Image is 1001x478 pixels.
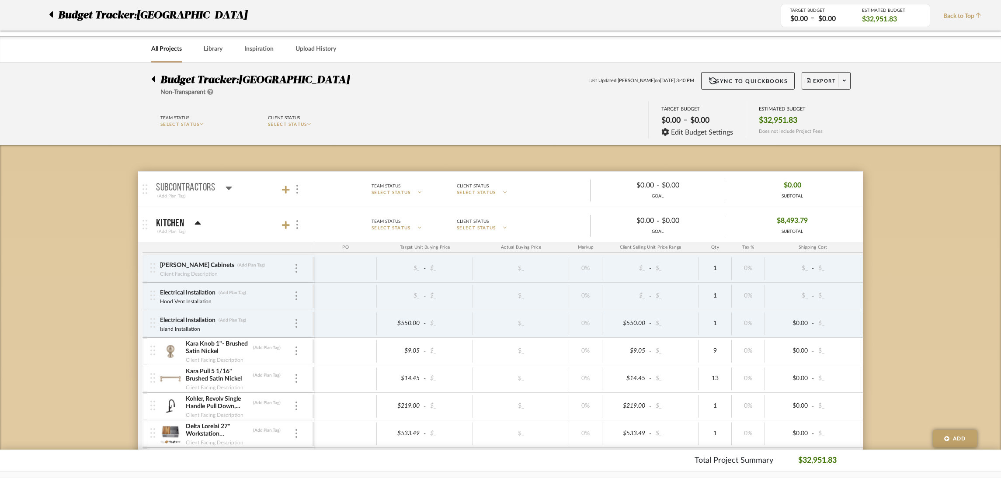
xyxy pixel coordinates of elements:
[372,225,411,232] span: SELECT STATUS
[422,402,428,411] span: -
[605,290,648,302] div: $_
[768,427,810,440] div: $0.00
[655,77,660,85] span: on
[295,264,297,273] img: 3dots-v.svg
[296,220,298,229] img: 3dots-v.svg
[185,383,244,392] div: Client Facing Description
[150,318,155,328] img: vertical-grip.svg
[810,374,816,383] span: -
[497,400,545,412] div: $_
[218,317,247,323] div: (Add Plan Tag)
[160,122,200,127] span: SELECT STATUS
[810,292,816,301] span: -
[816,317,858,330] div: $_
[653,290,696,302] div: $_
[428,290,470,302] div: $_
[253,345,281,351] div: (Add Plan Tag)
[648,374,653,383] span: -
[695,455,773,467] p: Total Project Summary
[572,345,599,357] div: 0%
[185,395,250,411] div: Kohler, Revolv Single Handle Pull Down, Matte Black
[160,270,218,278] div: Client Facing Description
[862,14,897,24] span: $32,951.83
[572,372,599,385] div: 0%
[605,317,648,330] div: $550.00
[572,290,599,302] div: 0%
[160,297,212,306] div: Hood Vent Installation
[295,346,297,355] img: 3dots-v.svg
[732,242,765,253] div: Tax %
[160,423,181,444] img: 72a7831d-2cce-410c-92f8-d8aea20f66ee_50x50.jpg
[295,43,336,55] a: Upload History
[701,372,729,385] div: 13
[457,218,489,225] div: Client Status
[810,402,816,411] span: -
[943,12,986,21] span: Back to Top
[295,429,297,438] img: 3dots-v.svg
[862,8,921,13] div: ESTIMATED BUDGET
[648,430,653,438] span: -
[569,242,602,253] div: Markup
[422,319,428,328] span: -
[810,430,816,438] span: -
[295,291,297,300] img: 3dots-v.svg
[734,427,762,440] div: 0%
[379,317,422,330] div: $550.00
[253,427,281,433] div: (Add Plan Tag)
[953,435,966,443] span: Add
[768,262,810,275] div: $_
[160,325,201,333] div: Island Installation
[653,345,696,357] div: $_
[734,345,762,357] div: 0%
[861,242,904,253] div: Ship. Markup %
[379,290,422,302] div: $_
[58,7,136,23] span: Budget Tracker:
[699,242,732,253] div: Qty
[572,262,599,275] div: 0%
[244,43,274,55] a: Inspiration
[759,116,797,125] span: $32,951.83
[660,77,694,85] span: [DATE] 3:40 PM
[810,264,816,273] span: -
[372,190,411,196] span: SELECT STATUS
[688,113,712,128] div: $0.00
[768,400,810,412] div: $0.00
[160,75,239,85] span: Budget Tracker:
[150,373,155,383] img: vertical-grip.svg
[816,372,858,385] div: $_
[653,427,696,440] div: $_
[788,14,810,24] div: $0.00
[816,345,858,357] div: $_
[160,261,235,270] div: [PERSON_NAME] Cabinets
[598,179,657,192] div: $0.00
[150,401,155,410] img: vertical-grip.svg
[765,242,861,253] div: Shipping Cost
[160,289,216,297] div: Electrical Installation
[734,262,762,275] div: 0%
[816,262,858,275] div: $_
[218,290,247,296] div: (Add Plan Tag)
[150,428,155,438] img: vertical-grip.svg
[138,207,863,242] mat-expansion-panel-header: Kitchen(Add Plan Tag)Team StatusSELECT STATUSClient StatusSELECT STATUS$0.00-$0.00GOAL$8,493.79SU...
[659,214,718,228] div: $0.00
[160,396,181,417] img: ca19f5bd-a50f-4f95-b184-ee184e9b6b47_50x50.jpg
[237,262,265,268] div: (Add Plan Tag)
[156,192,187,200] div: (Add Plan Tag)
[379,427,422,440] div: $533.49
[734,400,762,412] div: 0%
[160,316,216,325] div: Electrical Installation
[160,114,189,122] div: Team Status
[497,290,545,302] div: $_
[777,214,808,228] span: $8,493.79
[605,400,648,412] div: $219.00
[143,184,147,194] img: grip.svg
[138,172,863,207] mat-expansion-panel-header: Subcontractors(Add Plan Tag)Team StatusSELECT STATUSClient StatusSELECT STATUS$0.00-$0.00GOAL$0.0...
[295,374,297,383] img: 3dots-v.svg
[759,128,823,134] span: Does not include Project Fees
[372,218,400,225] div: Team Status
[572,427,599,440] div: 0%
[598,214,657,228] div: $0.00
[802,72,851,90] button: Export
[683,115,688,128] span: –
[372,182,400,190] div: Team Status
